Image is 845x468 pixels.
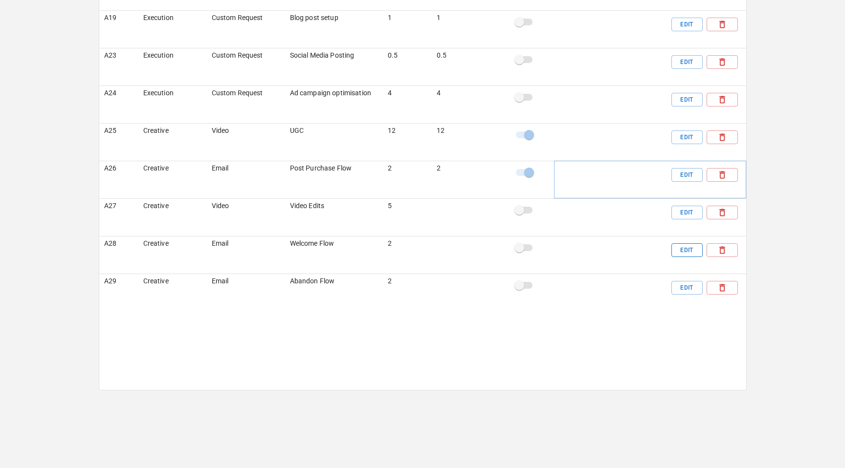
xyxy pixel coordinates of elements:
div: 0.5 [432,48,505,85]
div: Execution [138,48,207,85]
button: Edit [671,55,703,69]
div: A29 [99,274,138,311]
div: 2 [383,236,432,274]
div: 12 [383,123,432,161]
button: Edit [671,206,703,219]
div: Welcome Flow [285,236,383,274]
button: Edit [671,281,703,295]
div: A23 [99,48,138,85]
div: Execution [138,85,207,123]
div: 1 [432,10,505,48]
div: 4 [432,85,505,123]
div: Video [207,198,285,236]
div: Video Edits [285,198,383,236]
div: Email [207,236,285,274]
div: A24 [99,85,138,123]
div: Email [207,274,285,311]
div: Execution [138,10,207,48]
div: Custom Request [207,48,285,85]
div: Blog post setup [285,10,383,48]
div: UGC [285,123,383,161]
button: Edit [671,130,703,144]
div: Creative [138,274,207,311]
button: Edit [671,18,703,31]
div: Creative [138,123,207,161]
div: Creative [138,198,207,236]
div: A25 [99,123,138,161]
div: Ad campaign optimisation [285,85,383,123]
button: Edit [671,93,703,106]
button: Edit [671,168,703,182]
div: 2 [383,161,432,198]
div: A19 [99,10,138,48]
div: A27 [99,198,138,236]
div: 2 [432,161,505,198]
div: Custom Request [207,85,285,123]
div: 0.5 [383,48,432,85]
div: Post Purchase Flow [285,161,383,198]
div: 2 [383,274,432,311]
div: Creative [138,161,207,198]
div: 1 [383,10,432,48]
div: 12 [432,123,505,161]
div: 4 [383,85,432,123]
div: 5 [383,198,432,236]
div: A28 [99,236,138,274]
div: A26 [99,161,138,198]
button: Edit [671,243,703,257]
div: Custom Request [207,10,285,48]
div: Social Media Posting [285,48,383,85]
div: Email [207,161,285,198]
div: Abandon Flow [285,274,383,311]
div: Creative [138,236,207,274]
div: Video [207,123,285,161]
